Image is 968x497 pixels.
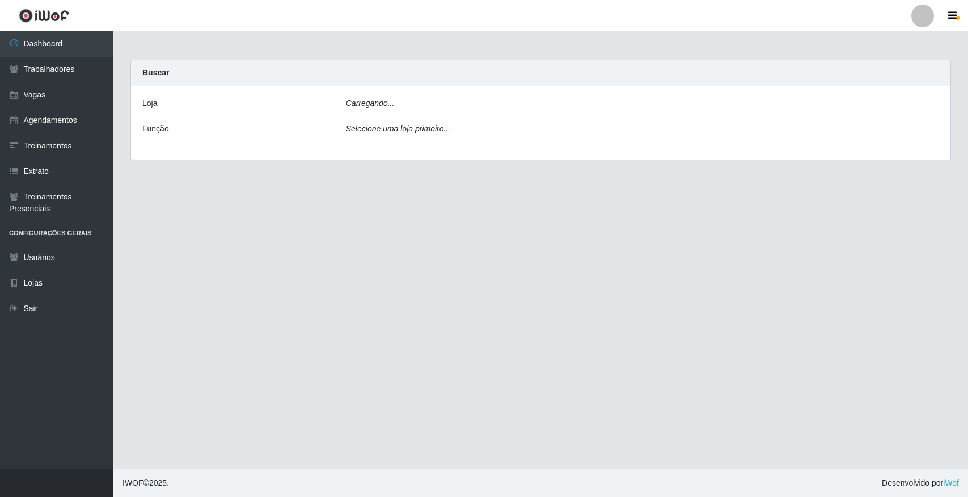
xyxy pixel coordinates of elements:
[122,477,169,489] span: © 2025 .
[943,478,959,487] a: iWof
[19,9,69,23] img: CoreUI Logo
[122,478,143,487] span: IWOF
[882,477,959,489] span: Desenvolvido por
[142,68,169,77] strong: Buscar
[346,124,450,133] i: Selecione uma loja primeiro...
[142,97,157,109] label: Loja
[346,99,395,108] i: Carregando...
[142,123,169,135] label: Função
